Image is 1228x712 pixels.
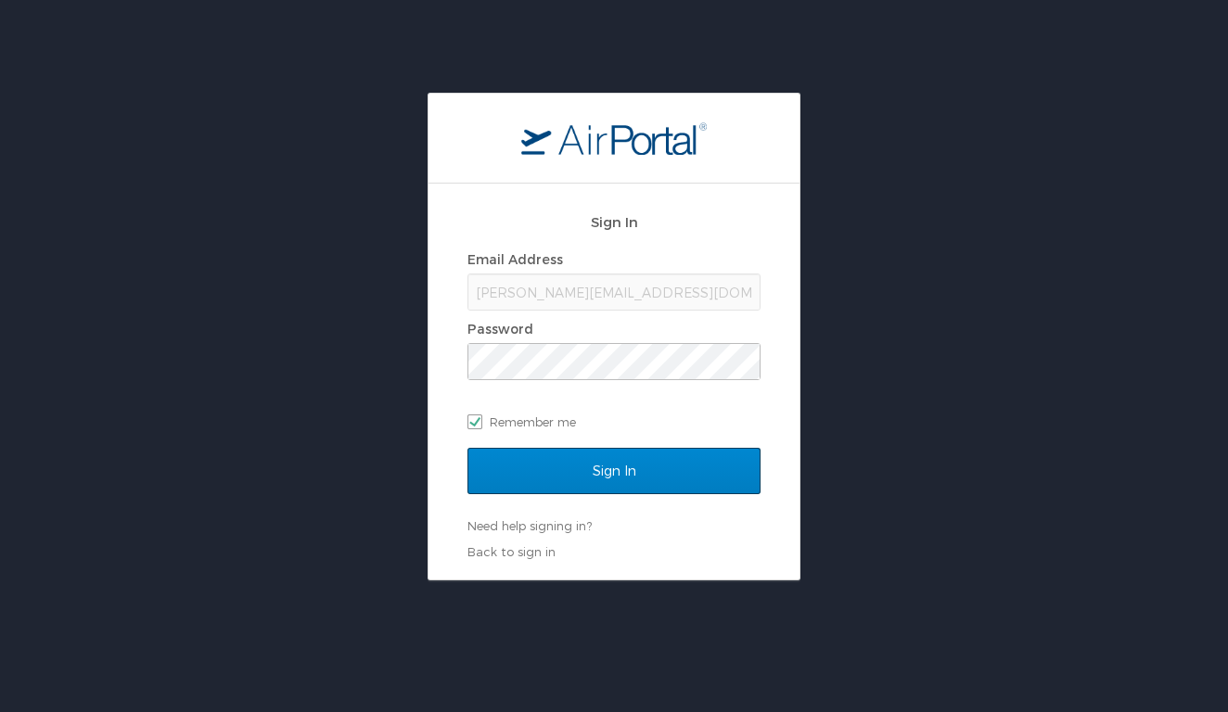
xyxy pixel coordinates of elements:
label: Email Address [467,251,563,267]
a: Back to sign in [467,544,556,559]
h2: Sign In [467,211,761,233]
input: Sign In [467,448,761,494]
a: Need help signing in? [467,518,592,533]
img: logo [521,121,707,155]
label: Remember me [467,408,761,436]
label: Password [467,321,533,337]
